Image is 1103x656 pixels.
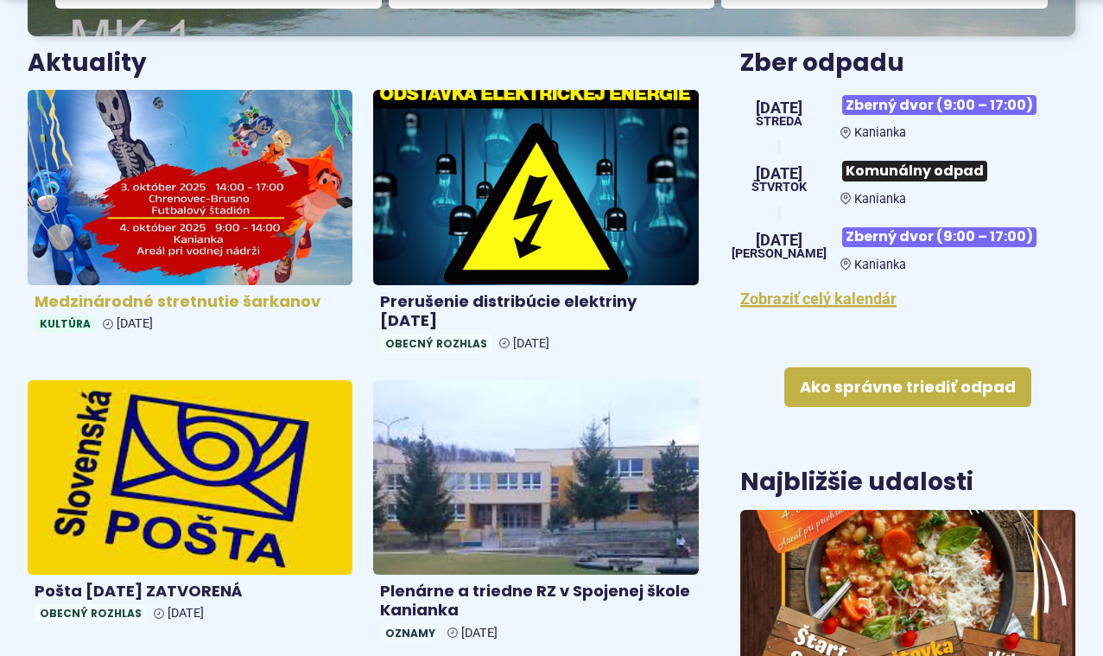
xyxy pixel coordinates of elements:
span: Obecný rozhlas [35,604,147,622]
h4: Medzinárodné stretnutie šarkanov [35,292,345,312]
a: Komunálny odpad Kanianka [DATE] štvrtok [740,154,1075,206]
span: Komunálny odpad [842,161,987,181]
span: [DATE] [732,232,827,248]
a: Pošta [DATE] ZATVORENÁ Obecný rozhlas [DATE] [28,380,352,630]
a: Prerušenie distribúcie elektriny [DATE] Obecný rozhlas [DATE] [373,90,698,359]
span: [DATE] [168,606,204,621]
span: [DATE] [461,626,498,640]
span: [PERSON_NAME] [732,248,827,260]
a: Zberný dvor (9:00 – 17:00) Kanianka [DATE] [PERSON_NAME] [740,220,1075,272]
span: Kultúra [35,315,96,333]
span: Zberný dvor (9:00 – 17:00) [842,227,1036,247]
span: [DATE] [756,100,802,116]
a: Plenárne a triedne RZ v Spojenej škole Kanianka Oznamy [DATE] [373,380,698,649]
h4: Prerušenie distribúcie elektriny [DATE] [380,292,691,331]
h4: Plenárne a triedne RZ v Spojenej škole Kanianka [380,582,691,621]
h3: Najbližšie udalosti [740,469,973,496]
span: Zberný dvor (9:00 – 17:00) [842,95,1036,115]
span: [DATE] [751,166,807,182]
span: [DATE] [117,316,153,331]
span: štvrtok [751,182,807,194]
span: Oznamy [380,624,441,642]
span: Kanianka [854,125,906,140]
a: Zobraziť celý kalendár [740,290,897,308]
span: [DATE] [513,336,549,351]
a: Zberný dvor (9:00 – 17:00) Kanianka [DATE] streda [740,88,1075,140]
h4: Pošta [DATE] ZATVORENÁ [35,582,345,602]
span: Kanianka [854,258,906,272]
span: streda [756,116,802,128]
a: Medzinárodné stretnutie šarkanov Kultúra [DATE] [28,90,352,340]
span: Kanianka [854,192,906,207]
a: Ako správne triediť odpad [784,367,1031,407]
h3: Aktuality [28,50,147,77]
span: Obecný rozhlas [380,334,492,353]
h3: Zber odpadu [740,50,1075,77]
